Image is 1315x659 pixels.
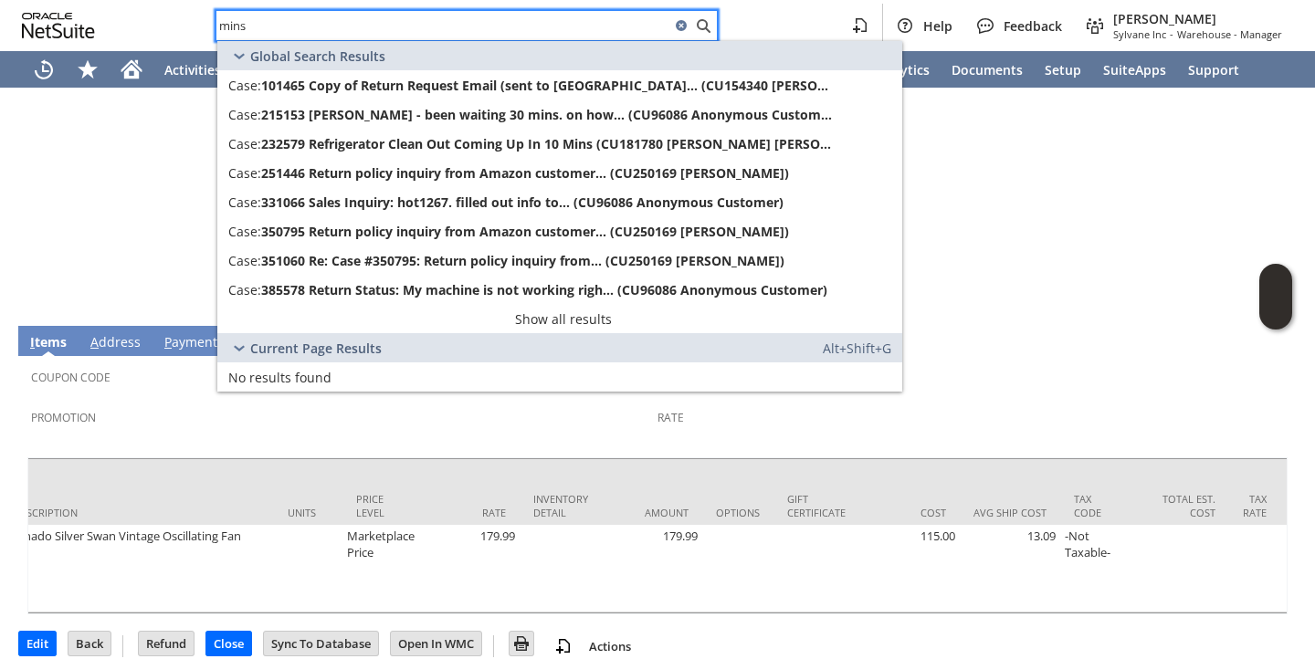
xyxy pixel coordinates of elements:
[1004,17,1062,35] span: Feedback
[26,333,71,353] a: Items
[164,333,172,350] span: P
[164,61,221,78] span: Activities
[31,370,110,385] a: Coupon Code
[510,633,532,654] img: Print
[973,506,1047,519] div: Avg Ship Cost
[1034,51,1092,88] a: Setup
[110,51,153,88] a: Home
[941,51,1034,88] a: Documents
[419,525,520,612] td: 179.99
[228,281,261,298] span: Case:
[250,47,385,65] span: Global Search Results
[217,70,902,99] a: Case:101465 Copy of Return Request Email (sent to [GEOGRAPHIC_DATA]... (CU154340 [PERSON_NAME])Edit:
[77,58,99,80] svg: Shortcuts
[1170,27,1173,41] span: -
[261,77,835,94] span: 101465 Copy of Return Request Email (sent to [GEOGRAPHIC_DATA]... (CU154340 [PERSON_NAME])
[692,15,714,37] svg: Search
[952,61,1023,78] span: Documents
[342,525,419,612] td: Marketplace Price
[217,99,902,129] a: Case:215153 [PERSON_NAME] - been waiting 30 mins. on how... (CU96086 Anonymous Customer)Edit:
[787,492,846,519] div: Gift Certificate
[66,51,110,88] div: Shortcuts
[228,252,261,269] span: Case:
[160,333,222,353] a: Payment
[228,164,261,182] span: Case:
[261,252,784,269] span: 351060 Re: Case #350795: Return policy inquiry from... (CU250169 [PERSON_NAME])
[1074,492,1115,519] div: Tax Code
[228,369,331,386] span: No results found
[217,187,902,216] a: Case:331066 Sales Inquiry: hot1267. filled out info to... (CU96086 Anonymous Customer)Edit:
[533,492,588,519] div: Inventory Detail
[1045,61,1081,78] span: Setup
[1264,329,1286,351] a: Unrolled view on
[31,410,96,425] a: Promotion
[602,525,702,612] td: 179.99
[582,638,638,654] a: Actions
[716,506,760,519] div: Options
[261,164,789,182] span: 251446 Return policy inquiry from Amazon customer... (CU250169 [PERSON_NAME])
[121,58,142,80] svg: Home
[1188,61,1239,78] span: Support
[206,632,251,655] input: Close
[139,632,194,655] input: Refund
[261,281,827,298] span: 385578 Return Status: My machine is not working righ... (CU96086 Anonymous Customer)
[22,51,66,88] a: Recent Records
[86,333,145,353] a: Address
[1092,51,1177,88] a: SuiteApps
[153,51,232,88] a: Activities
[228,194,261,211] span: Case:
[859,525,960,612] td: 115.00
[1259,298,1292,330] span: Oracle Guided Learning Widget. To move around, please hold and drag
[228,77,261,94] span: Case:
[657,410,684,425] a: Rate
[217,158,902,187] a: Case:251446 Return policy inquiry from Amazon customer... (CU250169 [PERSON_NAME])Edit:
[552,635,574,657] img: add-record.svg
[228,223,261,240] span: Case:
[90,333,99,350] span: A
[22,13,95,38] svg: logo
[1060,525,1129,612] td: -Not Taxable-
[261,194,784,211] span: 331066 Sales Inquiry: hot1267. filled out info to... (CU96086 Anonymous Customer)
[1113,10,1282,27] span: [PERSON_NAME]
[30,333,35,350] span: I
[261,223,789,240] span: 350795 Return policy inquiry from Amazon customer... (CU250169 [PERSON_NAME])
[923,17,952,35] span: Help
[217,362,902,392] a: No results found
[1177,51,1250,88] a: Support
[1142,492,1215,519] div: Total Est. Cost
[433,506,506,519] div: Rate
[960,525,1060,612] td: 13.09
[217,129,902,158] a: Case:232579 Refrigerator Clean Out Coming Up In 10 Mins (CU181780 [PERSON_NAME] [PERSON_NAME])Edit:
[288,506,329,519] div: Units
[1103,61,1166,78] span: SuiteApps
[261,106,835,123] span: 215153 [PERSON_NAME] - been waiting 30 mins. on how... (CU96086 Anonymous Customer)
[823,340,891,357] span: Alt+Shift+G
[217,216,902,246] a: Case:350795 Return policy inquiry from Amazon customer... (CU250169 [PERSON_NAME])Edit:
[356,492,405,519] div: Price Level
[33,58,55,80] svg: Recent Records
[1259,264,1292,329] iframe: Click here to launch Oracle Guided Learning Help Panel
[217,275,902,304] a: Case:385578 Return Status: My machine is not working righ... (CU96086 Anonymous Customer)Edit:
[14,506,260,519] div: Description
[217,246,902,275] a: Case:351060 Re: Case #350795: Return policy inquiry from... (CU250169 [PERSON_NAME])Edit:
[216,15,670,37] input: Search
[873,506,946,519] div: Cost
[19,632,56,655] input: Edit
[510,632,533,655] input: Print
[250,340,382,357] span: Current Page Results
[615,506,689,519] div: Amount
[391,632,481,655] input: Open In WMC
[1177,27,1282,41] span: Warehouse - Manager
[68,632,110,655] input: Back
[228,106,261,123] span: Case:
[264,632,378,655] input: Sync To Database
[1113,27,1166,41] span: Sylvane Inc
[1243,492,1267,519] div: Tax Rate
[228,135,261,152] span: Case:
[261,135,835,152] span: 232579 Refrigerator Clean Out Coming Up In 10 Mins (CU181780 [PERSON_NAME] [PERSON_NAME])
[217,304,902,333] a: Show all results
